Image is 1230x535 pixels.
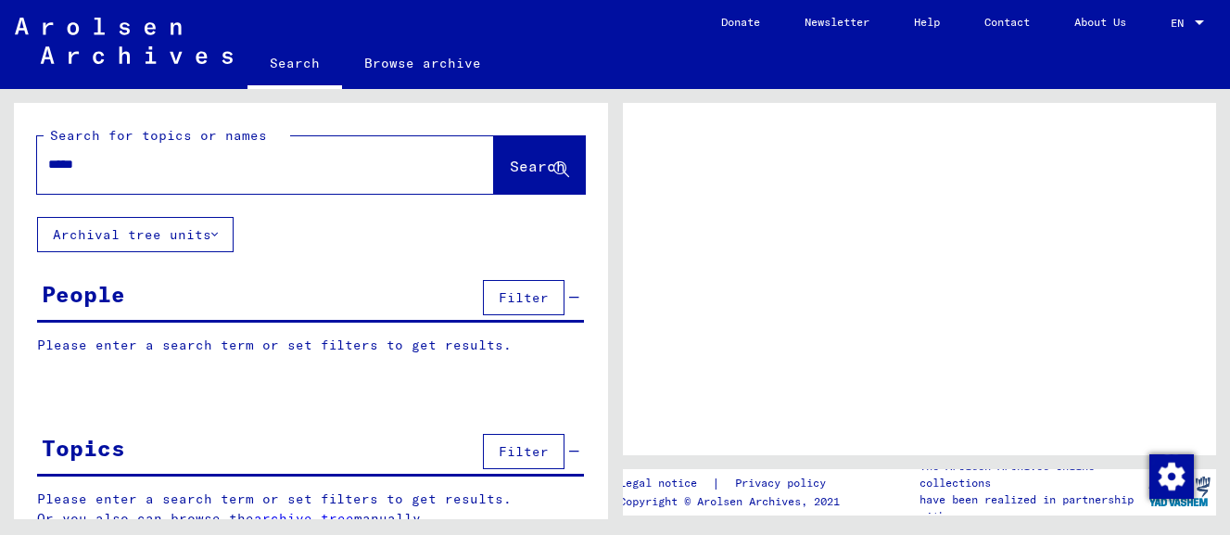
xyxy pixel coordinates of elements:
a: Legal notice [619,474,712,493]
p: Please enter a search term or set filters to get results. [37,336,584,355]
button: Filter [483,280,564,315]
p: Please enter a search term or set filters to get results. Or you also can browse the manually. [37,490,585,529]
img: Arolsen_neg.svg [15,18,233,64]
p: Copyright © Arolsen Archives, 2021 [619,493,848,510]
a: Browse archive [342,41,503,85]
button: Search [494,136,585,194]
span: Filter [499,443,549,460]
a: archive tree [254,510,354,527]
a: Privacy policy [720,474,848,493]
img: yv_logo.png [1145,468,1214,515]
img: Change consent [1149,454,1194,499]
span: Search [510,157,565,175]
div: Topics [42,431,125,465]
a: Search [247,41,342,89]
div: | [619,474,848,493]
mat-label: Search for topics or names [50,127,267,144]
button: Filter [483,434,564,469]
p: The Arolsen Archives online collections [919,458,1142,491]
button: Archival tree units [37,217,234,252]
span: EN [1171,17,1191,30]
span: Filter [499,289,549,306]
p: have been realized in partnership with [919,491,1142,525]
div: People [42,277,125,311]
